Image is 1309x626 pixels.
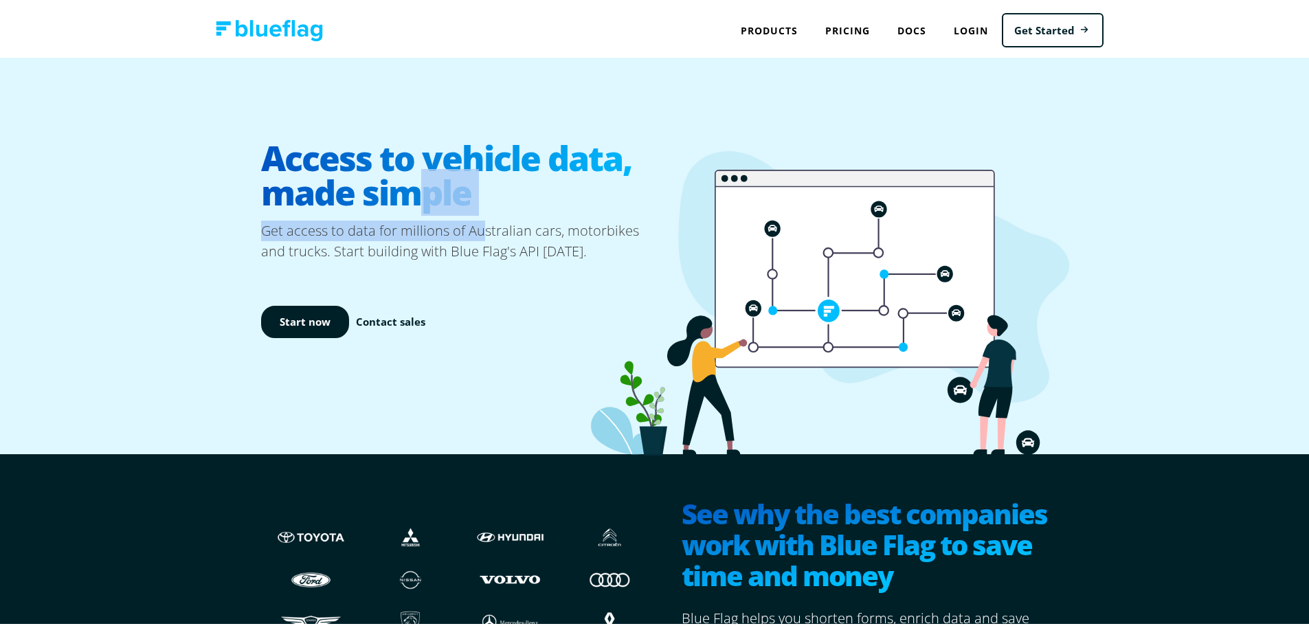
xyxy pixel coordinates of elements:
a: Start now [261,303,349,335]
a: Login to Blue Flag application [940,14,1002,42]
img: Citroen logo [574,522,646,548]
img: Ford logo [275,563,347,590]
img: Hyundai logo [474,522,546,548]
a: Get Started [1002,10,1104,45]
img: Volvo logo [474,563,546,590]
img: Toyota logo [275,522,347,548]
p: Get access to data for millions of Australian cars, motorbikes and trucks. Start building with Bl... [261,218,660,259]
div: Products [727,14,812,42]
h2: See why the best companies work with Blue Flag to save time and money [682,495,1058,592]
img: Audi logo [574,563,646,590]
a: Contact sales [356,311,425,327]
img: Mistubishi logo [374,522,447,548]
img: Blue Flag logo [216,17,323,38]
img: Nissan logo [374,563,447,590]
a: Docs [884,14,940,42]
h1: Access to vehicle data, made simple [261,127,660,218]
a: Pricing [812,14,884,42]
